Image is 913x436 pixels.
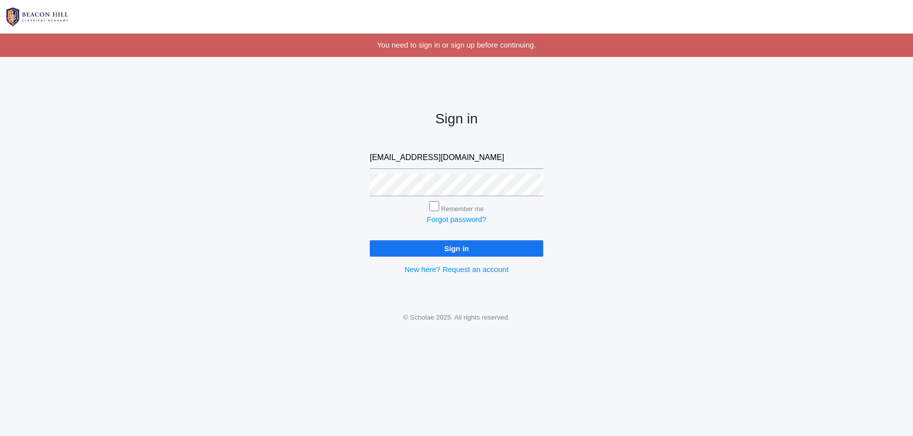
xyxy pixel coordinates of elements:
[404,265,509,273] a: New here? Request an account
[370,240,543,257] input: Sign in
[370,111,543,127] h2: Sign in
[370,147,543,169] input: Email address
[441,205,484,213] label: Remember me
[427,215,486,223] a: Forgot password?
